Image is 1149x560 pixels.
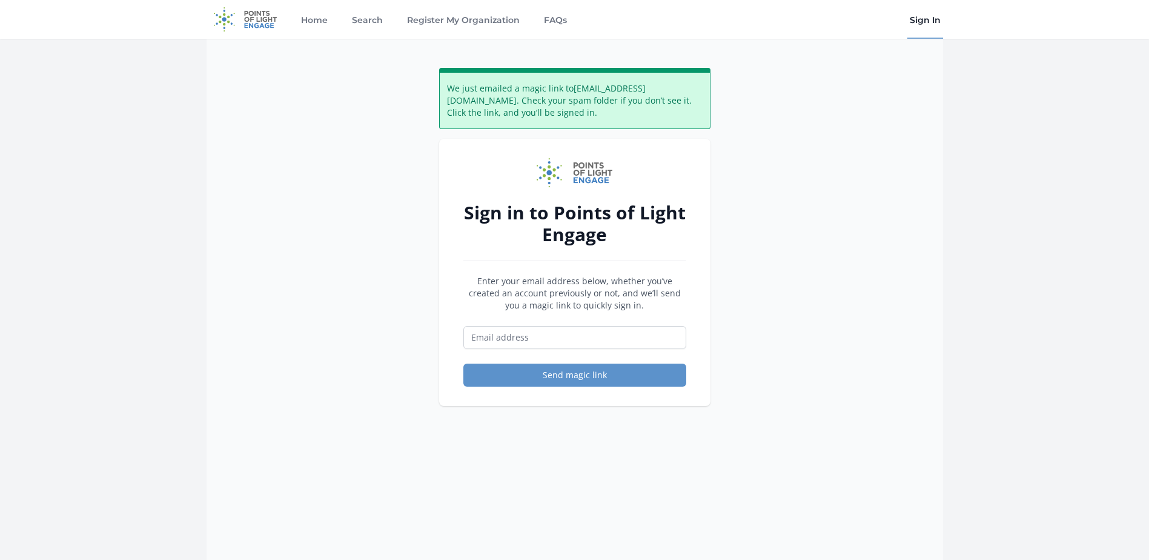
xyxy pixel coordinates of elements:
button: Send magic link [463,364,686,387]
p: Enter your email address below, whether you’ve created an account previously or not, and we’ll se... [463,275,686,312]
img: Points of Light Engage logo [537,158,613,187]
div: We just emailed a magic link to [EMAIL_ADDRESS][DOMAIN_NAME] . Check your spam folder if you don’... [439,68,710,129]
input: Email address [463,326,686,349]
h2: Sign in to Points of Light Engage [463,202,686,245]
